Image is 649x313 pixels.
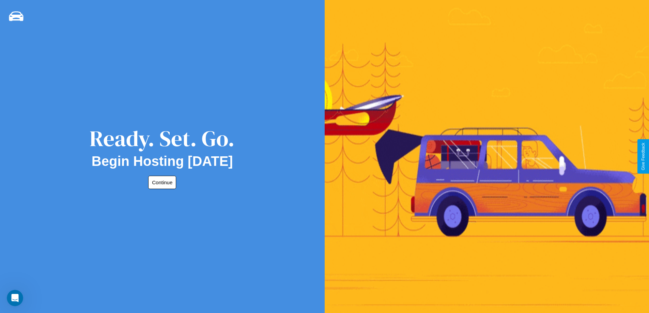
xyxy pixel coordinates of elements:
[92,154,233,169] h2: Begin Hosting [DATE]
[641,143,646,170] div: Give Feedback
[90,123,235,154] div: Ready. Set. Go.
[148,176,176,189] button: Continue
[7,290,23,306] iframe: Intercom live chat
